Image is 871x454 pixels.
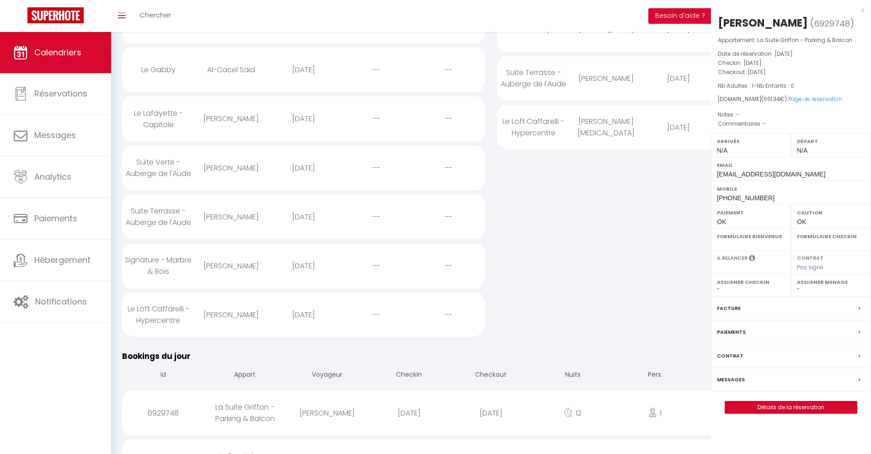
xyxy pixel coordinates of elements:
label: Formulaire Checkin [797,232,865,241]
label: Caution [797,208,865,217]
span: [DATE] [748,68,766,76]
span: 6929748 [814,18,850,29]
label: Départ [797,137,865,146]
span: Nb Adultes : 1 [718,82,753,90]
label: Contrat [797,254,823,260]
p: Commentaires : [718,119,864,128]
label: Assigner Checkin [717,278,785,287]
span: OK [717,218,726,225]
span: [DATE] [743,59,762,67]
label: Formulaire Bienvenue [717,232,785,241]
span: Nb Enfants : 0 [757,82,794,90]
span: [PHONE_NUMBER] [717,194,775,202]
p: Appartement : [718,36,864,45]
a: Détails de la réservation [725,401,857,413]
div: x [711,5,864,16]
label: Paiements [717,327,746,337]
span: OK [797,218,806,225]
span: [EMAIL_ADDRESS][DOMAIN_NAME] [717,171,825,178]
label: Mobile [717,184,865,193]
div: [DOMAIN_NAME] [718,95,864,104]
span: [DATE] [775,50,793,58]
span: La Suite Griffon - Parking & Balcon [757,36,852,44]
label: Contrat [717,351,743,361]
label: Email [717,160,865,170]
p: Notes : [718,110,864,119]
button: Détails de la réservation [725,401,857,414]
span: - [736,111,739,118]
span: 551.34 [764,95,780,103]
label: Messages [717,375,745,385]
p: Checkout : [718,68,864,77]
span: N/A [717,147,727,154]
p: Date de réservation : [718,49,864,59]
p: - [718,81,864,91]
label: Arrivée [717,137,785,146]
span: N/A [797,147,807,154]
span: ( €) [761,95,787,103]
label: Facture [717,304,741,313]
p: Checkin : [718,59,864,68]
span: Pas signé [797,263,823,271]
label: Assigner Menage [797,278,865,287]
span: - [763,120,766,128]
label: Paiement [717,208,785,217]
i: Sélectionner OUI si vous souhaiter envoyer les séquences de messages post-checkout [749,254,755,264]
div: [PERSON_NAME] [718,16,808,30]
a: Page de réservation [788,95,842,103]
span: ( ) [810,17,854,30]
label: A relancer [717,254,748,262]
